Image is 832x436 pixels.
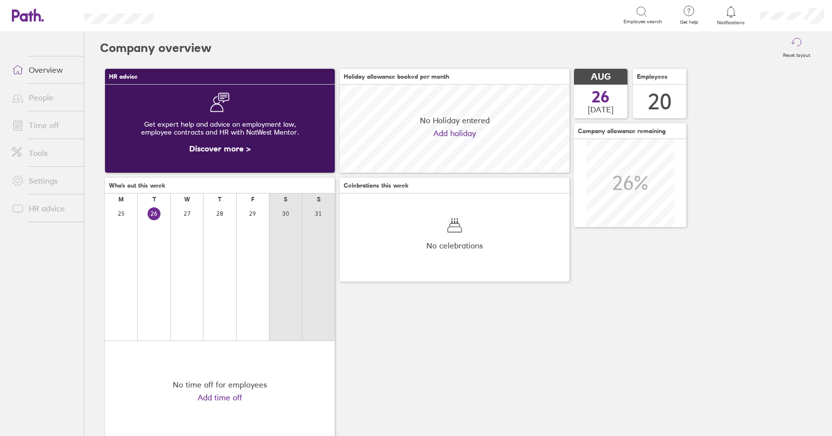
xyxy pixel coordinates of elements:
a: Notifications [715,5,747,26]
span: Employee search [624,19,662,25]
div: T [153,196,156,203]
span: Notifications [715,20,747,26]
div: S [284,196,287,203]
span: AUG [591,72,611,82]
div: Get expert help and advice on employment law, employee contracts and HR with NatWest Mentor. [113,112,327,144]
a: Overview [4,60,84,80]
div: T [218,196,221,203]
a: Add holiday [433,129,476,138]
a: Tools [4,143,84,163]
span: 26 [592,89,610,105]
div: No time off for employees [173,380,267,389]
div: W [184,196,190,203]
span: No celebrations [426,241,483,250]
a: People [4,88,84,107]
div: S [317,196,320,203]
span: Get help [673,19,705,25]
div: 20 [648,89,672,114]
a: HR advice [4,198,84,218]
button: Reset layout [777,32,816,64]
a: Time off [4,115,84,135]
span: Celebrations this week [344,182,409,189]
a: Add time off [198,393,242,402]
span: Holiday allowance booked per month [344,73,449,80]
h2: Company overview [100,32,211,64]
div: F [251,196,255,203]
span: HR advice [109,73,138,80]
span: [DATE] [588,105,614,114]
a: Discover more > [189,144,251,153]
span: Employees [637,73,668,80]
span: No Holiday entered [420,116,490,125]
label: Reset layout [777,49,816,58]
a: Settings [4,171,84,191]
div: M [118,196,124,203]
div: Search [180,10,206,19]
span: Company allowance remaining [578,128,666,135]
span: Who's out this week [109,182,165,189]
